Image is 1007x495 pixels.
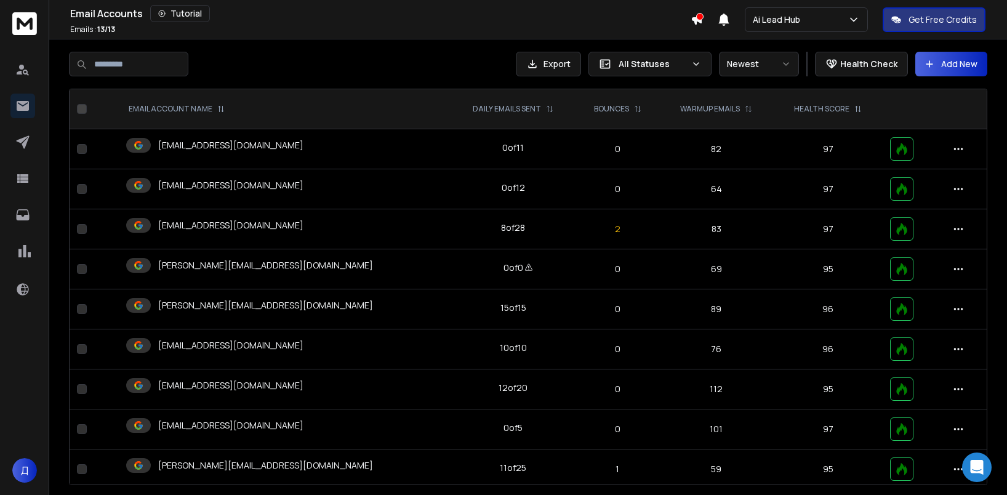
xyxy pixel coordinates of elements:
[158,219,303,231] p: [EMAIL_ADDRESS][DOMAIN_NAME]
[774,329,883,369] td: 96
[583,223,652,235] p: 2
[659,329,774,369] td: 76
[150,5,210,22] button: Tutorial
[500,342,527,354] div: 10 of 10
[503,262,523,274] div: 0 of 0
[583,263,652,275] p: 0
[583,183,652,195] p: 0
[774,289,883,329] td: 96
[659,289,774,329] td: 89
[503,422,523,434] div: 0 of 5
[659,209,774,249] td: 83
[502,142,524,154] div: 0 of 11
[815,52,908,76] button: Health Check
[473,104,541,114] p: DAILY EMAILS SENT
[774,129,883,169] td: 97
[583,143,652,155] p: 0
[915,52,987,76] button: Add New
[12,458,37,483] button: Д
[659,409,774,449] td: 101
[158,379,303,392] p: [EMAIL_ADDRESS][DOMAIN_NAME]
[719,52,799,76] button: Newest
[583,383,652,395] p: 0
[158,259,373,272] p: [PERSON_NAME][EMAIL_ADDRESS][DOMAIN_NAME]
[962,453,992,482] div: Open Intercom Messenger
[70,25,115,34] p: Emails :
[774,209,883,249] td: 97
[774,369,883,409] td: 95
[774,409,883,449] td: 97
[659,169,774,209] td: 64
[501,222,525,234] div: 8 of 28
[753,14,805,26] p: Ai Lead Hub
[158,339,303,352] p: [EMAIL_ADDRESS][DOMAIN_NAME]
[70,5,691,22] div: Email Accounts
[659,129,774,169] td: 82
[158,139,303,151] p: [EMAIL_ADDRESS][DOMAIN_NAME]
[774,449,883,489] td: 95
[659,369,774,409] td: 112
[158,299,373,312] p: [PERSON_NAME][EMAIL_ADDRESS][DOMAIN_NAME]
[659,249,774,289] td: 69
[97,24,115,34] span: 13 / 13
[774,249,883,289] td: 95
[774,169,883,209] td: 97
[158,459,373,472] p: [PERSON_NAME][EMAIL_ADDRESS][DOMAIN_NAME]
[583,343,652,355] p: 0
[502,182,525,194] div: 0 of 12
[499,382,528,394] div: 12 of 20
[680,104,740,114] p: WARMUP EMAILS
[500,302,526,314] div: 15 of 15
[659,449,774,489] td: 59
[840,58,897,70] p: Health Check
[158,179,303,191] p: [EMAIL_ADDRESS][DOMAIN_NAME]
[583,423,652,435] p: 0
[619,58,686,70] p: All Statuses
[158,419,303,432] p: [EMAIL_ADDRESS][DOMAIN_NAME]
[129,104,225,114] div: EMAIL ACCOUNT NAME
[516,52,581,76] button: Export
[594,104,629,114] p: BOUNCES
[583,463,652,475] p: 1
[883,7,985,32] button: Get Free Credits
[583,303,652,315] p: 0
[500,462,526,474] div: 11 of 25
[909,14,977,26] p: Get Free Credits
[794,104,849,114] p: HEALTH SCORE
